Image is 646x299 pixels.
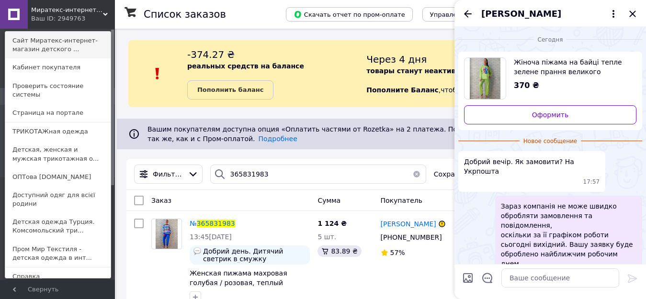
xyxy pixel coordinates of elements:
b: реальных средств на балансе [187,62,304,70]
span: Жіноча піжама на байці тепле зелене прання великого розміру батал [514,57,629,77]
div: 12.10.2025 [458,34,642,44]
span: 1 124 ₴ [317,220,347,227]
span: Управление статусами [430,11,505,18]
button: Очистить [407,165,426,184]
a: Страница на портале [5,104,111,122]
div: , чтоб и далее получать заказы [366,48,635,100]
a: Справка [5,267,111,286]
span: Сумма [317,197,340,204]
span: Покупатель [381,197,423,204]
input: Поиск по номеру заказа, ФИО покупателя, номеру телефона, Email, номеру накладной [210,165,426,184]
span: 365831983 [197,220,235,227]
b: Пополнить баланс [197,86,263,93]
span: Добрий день. Дитячий светрик в смужку ЧЕРВОНИЙ. Жіночий костюм БЛАКИТНИЙ. [203,247,306,263]
div: Ваш ID: 2949763 [31,14,71,23]
button: Назад [462,8,474,20]
span: [PERSON_NAME] [381,220,436,228]
span: Фильтры [153,169,184,179]
a: Пополнить баланс [187,80,273,100]
span: № [190,220,197,227]
a: Детская одежда Турция. Комсомольский три... [5,213,111,240]
span: Зараз компанія не може швидко обробляти замовлення та повідомлення, оскільки за її графіком робот... [501,201,636,268]
span: 13:45[DATE] [190,233,232,241]
a: [PERSON_NAME] [381,219,436,229]
button: [PERSON_NAME] [481,8,619,20]
div: [PHONE_NUMBER] [379,231,444,244]
span: Заказ [151,197,171,204]
a: Фото товару [151,219,182,249]
a: Кабинет покупателя [5,58,111,77]
button: Управление статусами [422,7,513,22]
div: 83.89 ₴ [317,245,361,257]
button: Закрыть [627,8,638,20]
a: Доступний одяг для всієї родини [5,186,111,213]
span: Новое сообщение [520,137,581,145]
span: Скачать отчет по пром-оплате [294,10,405,19]
img: 6351060147_w700_h500_zhenskaya-pizhama-na.jpg [470,58,501,99]
a: Оформить [464,105,636,124]
a: ТРИКОТАЖная одежда [5,122,111,141]
a: №365831983 [190,220,235,227]
span: 5 шт. [317,233,336,241]
span: 370 ₴ [514,81,539,90]
span: -374.27 ₴ [187,49,235,60]
img: Фото товару [156,219,178,249]
span: Через 4 дня [366,54,427,65]
button: Скачать отчет по пром-оплате [286,7,413,22]
b: Пополните Баланс [366,86,439,94]
a: Проверить состояние системы [5,77,111,104]
span: Сохраненные фильтры: [434,169,517,179]
a: Сайт Миратекс-интернет-магазин детского ... [5,32,111,58]
img: :speech_balloon: [193,247,201,255]
img: :exclamation: [150,66,165,81]
span: Сегодня [534,36,567,44]
a: Детская, женская и мужская трикотажная о... [5,141,111,167]
span: 57% [390,249,405,256]
span: 17:57 12.10.2025 [583,178,600,186]
span: Миратекс-интернет-магазин детского и взрослого трикотажа от производителя.В наличии одежда из Турции [31,6,103,14]
h1: Список заказов [144,9,226,20]
button: Открыть шаблоны ответов [481,272,494,284]
a: ОПТова [DOMAIN_NAME] [5,168,111,186]
a: Посмотреть товар [464,57,636,100]
span: Вашим покупателям доступна опция «Оплатить частями от Rozetka» на 2 платежа. Получайте новые зака... [147,125,611,143]
b: товары станут неактивны [366,67,466,75]
a: Пром Мир Текстиля - детская одежда в инт... [5,240,111,267]
a: Подробнее [259,135,297,143]
span: [PERSON_NAME] [481,8,561,20]
span: Добрий вечір. Як замовити? На Укрпошта [464,157,600,176]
